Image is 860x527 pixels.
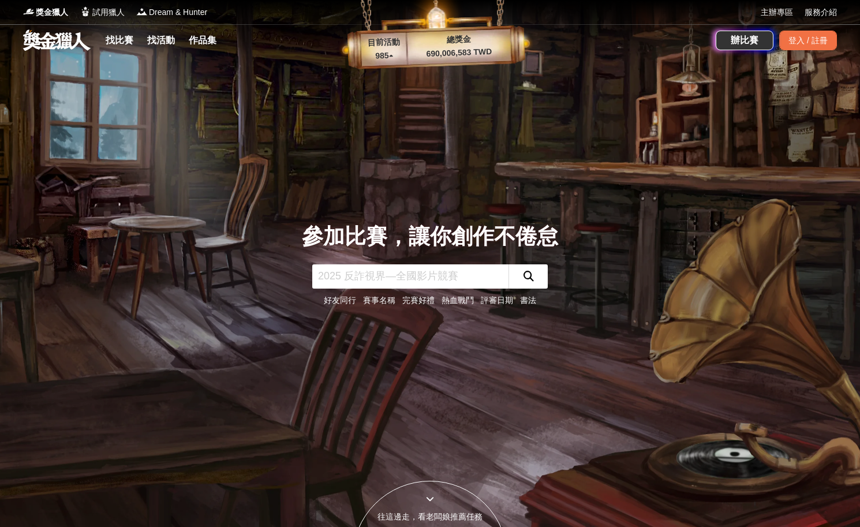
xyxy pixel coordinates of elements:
a: 找活動 [143,32,180,48]
a: LogoDream & Hunter [136,6,207,18]
a: 完賽好禮 [402,296,435,305]
p: 985 ▴ [361,49,407,63]
img: Logo [136,6,148,17]
a: Logo試用獵人 [80,6,125,18]
p: 總獎金 [406,32,511,47]
div: 參加比賽，讓你創作不倦怠 [302,220,558,253]
img: Logo [23,6,35,17]
a: 服務介紹 [805,6,837,18]
a: 書法 [520,296,536,305]
div: 往這邊走，看老闆娘推薦任務 [353,511,507,523]
a: 熱血戰鬥 [442,296,474,305]
span: 試用獵人 [92,6,125,18]
p: 目前活動 [360,36,407,50]
input: 2025 反詐視界—全國影片競賽 [312,264,508,289]
a: Logo獎金獵人 [23,6,68,18]
div: 登入 / 註冊 [779,31,837,50]
a: 賽事名稱 [363,296,395,305]
span: 獎金獵人 [36,6,68,18]
img: Logo [80,6,91,17]
span: Dream & Hunter [149,6,207,18]
a: 作品集 [184,32,221,48]
a: 好友同行 [324,296,356,305]
a: 辦比賽 [716,31,773,50]
p: 690,006,583 TWD [407,45,511,61]
a: 評審日期 [481,296,513,305]
a: 找比賽 [101,32,138,48]
a: 主辦專區 [761,6,793,18]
